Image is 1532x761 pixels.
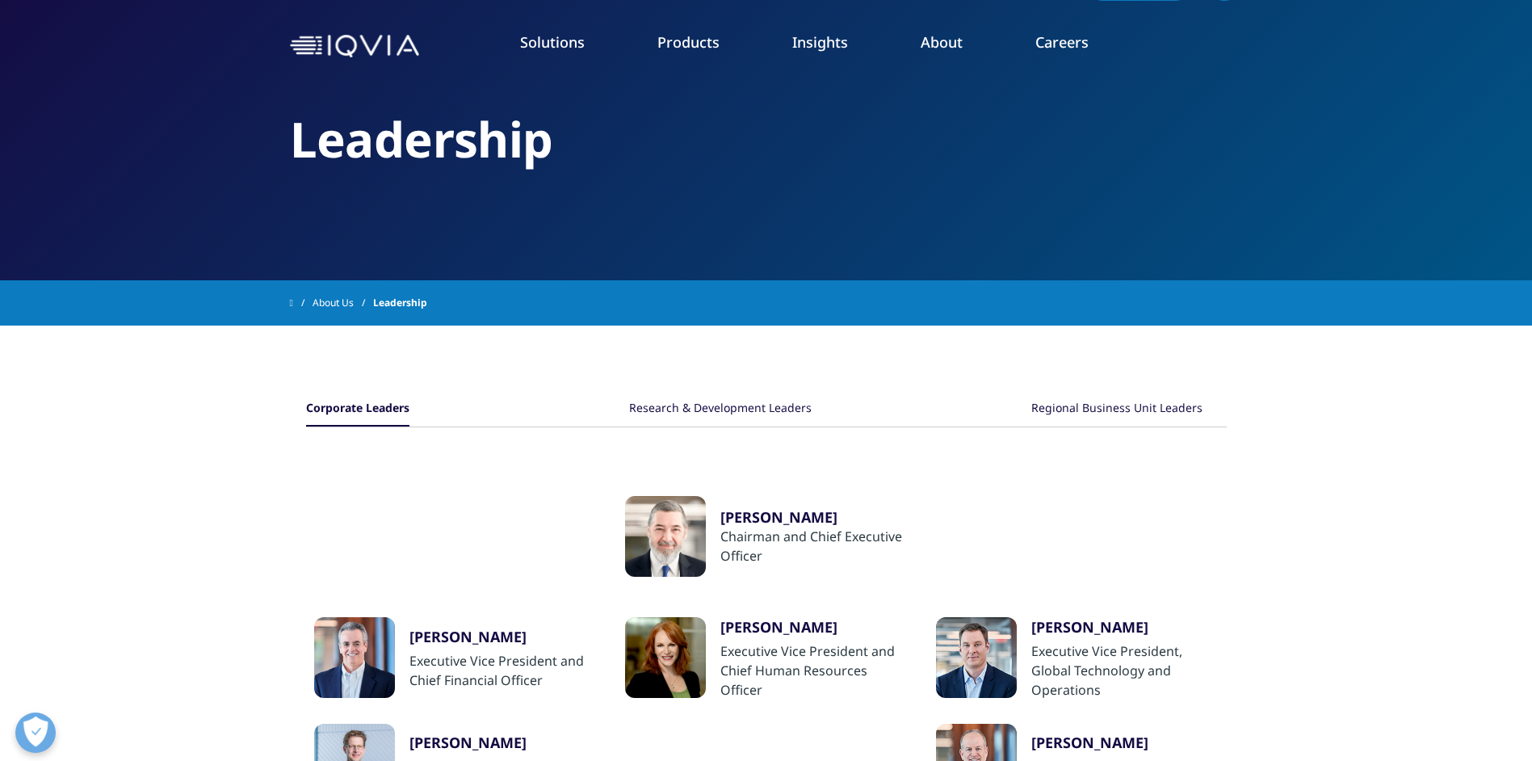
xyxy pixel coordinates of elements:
a: [PERSON_NAME] [409,627,597,651]
div: [PERSON_NAME] [409,733,597,752]
a: [PERSON_NAME] [409,733,597,757]
div: [PERSON_NAME] [1031,733,1219,752]
a: [PERSON_NAME] [1031,617,1219,641]
a: About [921,32,963,52]
a: [PERSON_NAME] [1031,733,1219,757]
button: Corporate Leaders [306,392,409,427]
a: Products [657,32,720,52]
a: [PERSON_NAME] [720,507,908,527]
a: Insights [792,32,848,52]
button: Regional Business Unit Leaders [1031,392,1203,427]
div: [PERSON_NAME] [409,627,597,646]
h2: Leadership [290,109,1243,170]
div: [PERSON_NAME] [720,617,908,637]
a: Careers [1035,32,1089,52]
a: About Us [313,288,373,317]
nav: Primary [426,8,1243,84]
div: [PERSON_NAME] [1031,617,1219,637]
div: Chairman and Chief Executive Officer [720,527,908,565]
img: IQVIA Healthcare Information Technology and Pharma Clinical Research Company [290,35,419,58]
button: Research & Development Leaders [629,392,812,427]
div: Executive Vice President, Global Technology and Operations [1031,641,1219,700]
button: Open Preferences [15,713,56,753]
span: Leadership [373,288,427,317]
a: Solutions [520,32,585,52]
div: Executive Vice President and Chief Human Resources Officer [720,641,908,700]
a: [PERSON_NAME] [720,617,908,641]
div: Executive Vice President and Chief Financial Officer [409,651,597,690]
